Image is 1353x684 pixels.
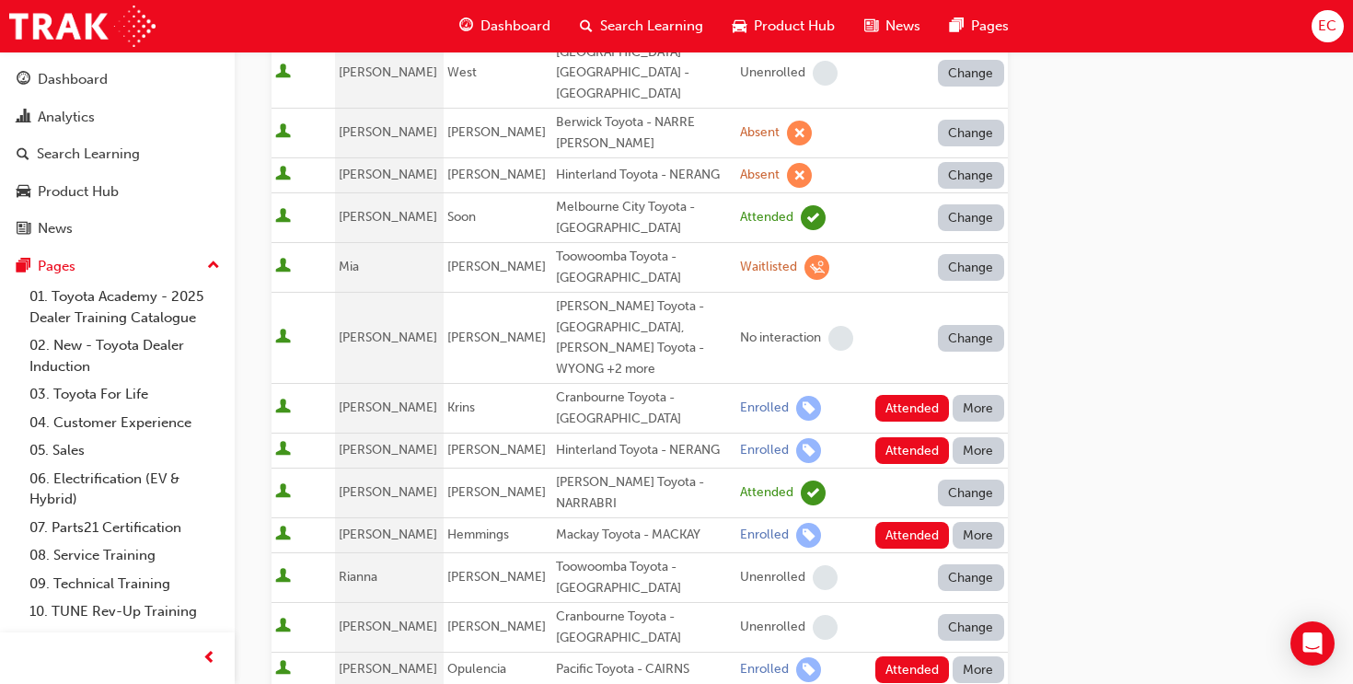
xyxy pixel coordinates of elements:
[875,437,950,464] button: Attended
[339,167,437,182] span: [PERSON_NAME]
[938,325,1004,352] button: Change
[275,618,291,636] span: User is active
[556,525,733,546] div: Mackay Toyota - MACKAY
[22,570,227,598] a: 09. Technical Training
[953,437,1004,464] button: More
[339,64,437,80] span: [PERSON_NAME]
[339,442,437,458] span: [PERSON_NAME]
[7,212,227,246] a: News
[971,16,1009,37] span: Pages
[556,659,733,680] div: Pacific Toyota - CAIRNS
[339,619,437,634] span: [PERSON_NAME]
[556,42,733,105] div: [GEOGRAPHIC_DATA] [GEOGRAPHIC_DATA] - [GEOGRAPHIC_DATA]
[600,16,703,37] span: Search Learning
[7,249,227,284] button: Pages
[796,396,821,421] span: learningRecordVerb_ENROLL-icon
[22,597,227,626] a: 10. TUNE Rev-Up Training
[813,565,838,590] span: learningRecordVerb_NONE-icon
[935,7,1023,45] a: pages-iconPages
[556,472,733,514] div: [PERSON_NAME] Toyota - NARRABRI
[480,16,550,37] span: Dashboard
[22,409,227,437] a: 04. Customer Experience
[813,61,838,86] span: learningRecordVerb_NONE-icon
[801,205,826,230] span: learningRecordVerb_ATTEND-icon
[202,647,216,670] span: prev-icon
[938,480,1004,506] button: Change
[339,661,437,677] span: [PERSON_NAME]
[339,330,437,345] span: [PERSON_NAME]
[447,259,546,274] span: [PERSON_NAME]
[275,208,291,226] span: User is active
[447,619,546,634] span: [PERSON_NAME]
[275,568,291,586] span: User is active
[740,167,780,184] div: Absent
[740,330,821,347] div: No interaction
[740,259,797,276] div: Waitlisted
[22,436,227,465] a: 05. Sales
[339,527,437,542] span: [PERSON_NAME]
[447,400,475,415] span: Krins
[938,204,1004,231] button: Change
[953,656,1004,683] button: More
[1312,10,1344,42] button: EC
[22,626,227,655] a: All Pages
[22,465,227,514] a: 06. Electrification (EV & Hybrid)
[796,657,821,682] span: learningRecordVerb_ENROLL-icon
[875,395,950,422] button: Attended
[447,209,476,225] span: Soon
[447,442,546,458] span: [PERSON_NAME]
[787,121,812,145] span: learningRecordVerb_ABSENT-icon
[556,607,733,648] div: Cranbourne Toyota - [GEOGRAPHIC_DATA]
[17,72,30,88] span: guage-icon
[804,255,829,280] span: learningRecordVerb_WAITLIST-icon
[740,661,789,678] div: Enrolled
[7,175,227,209] a: Product Hub
[796,438,821,463] span: learningRecordVerb_ENROLL-icon
[740,484,793,502] div: Attended
[17,110,30,126] span: chart-icon
[275,123,291,142] span: User is active
[17,184,30,201] span: car-icon
[938,120,1004,146] button: Change
[950,15,964,38] span: pages-icon
[447,527,509,542] span: Hemmings
[938,564,1004,591] button: Change
[938,162,1004,189] button: Change
[275,660,291,678] span: User is active
[875,656,950,683] button: Attended
[556,165,733,186] div: Hinterland Toyota - NERANG
[740,124,780,142] div: Absent
[9,6,156,47] img: Trak
[556,296,733,379] div: [PERSON_NAME] Toyota - [GEOGRAPHIC_DATA], [PERSON_NAME] Toyota - WYONG +2 more
[875,522,950,549] button: Attended
[7,100,227,134] a: Analytics
[275,441,291,459] span: User is active
[7,137,227,171] a: Search Learning
[275,483,291,502] span: User is active
[796,523,821,548] span: learningRecordVerb_ENROLL-icon
[740,64,805,82] div: Unenrolled
[37,144,140,165] div: Search Learning
[22,380,227,409] a: 03. Toyota For Life
[38,256,75,277] div: Pages
[275,329,291,347] span: User is active
[275,166,291,184] span: User is active
[275,258,291,276] span: User is active
[885,16,920,37] span: News
[740,400,789,417] div: Enrolled
[938,60,1004,87] button: Change
[787,163,812,188] span: learningRecordVerb_ABSENT-icon
[556,112,733,154] div: Berwick Toyota - NARRE [PERSON_NAME]
[733,15,746,38] span: car-icon
[1318,16,1336,37] span: EC
[580,15,593,38] span: search-icon
[447,484,546,500] span: [PERSON_NAME]
[7,63,227,97] a: Dashboard
[339,259,359,274] span: Mia
[556,557,733,598] div: Toowoomba Toyota - [GEOGRAPHIC_DATA]
[938,614,1004,641] button: Change
[447,569,546,585] span: [PERSON_NAME]
[22,331,227,380] a: 02. New - Toyota Dealer Induction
